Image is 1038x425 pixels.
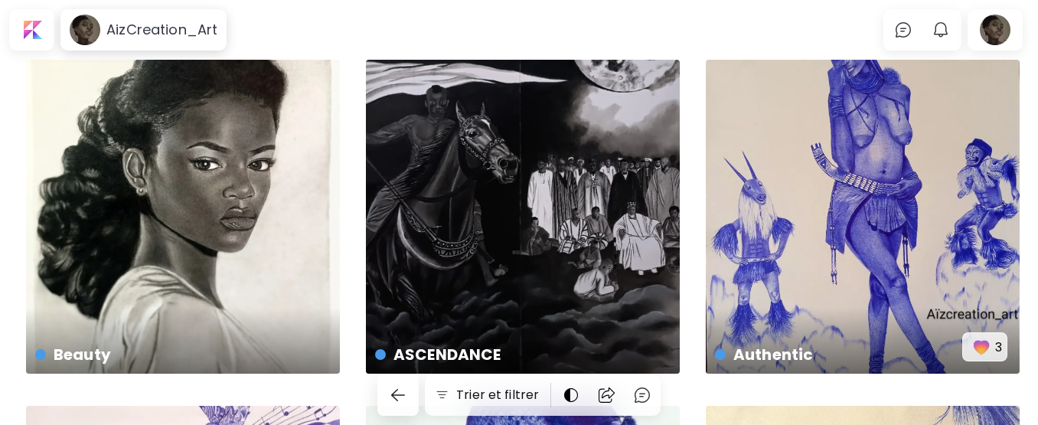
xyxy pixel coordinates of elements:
[633,386,651,404] img: chatIcon
[375,343,668,366] h4: ASCENDANCE
[894,21,912,39] img: chatIcon
[377,374,425,416] a: back
[715,343,962,366] h4: Authentic
[971,336,992,358] img: favorites
[995,338,1002,357] p: 3
[366,60,680,374] a: ASCENDANCEhttps://cdn.kaleido.art/CDN/Artwork/171698/Primary/medium.webp?updated=761855
[928,17,954,43] button: bellIcon
[706,60,1020,374] a: Authenticfavorites3https://cdn.kaleido.art/CDN/Artwork/120259/Primary/medium.webp?updated=536272
[35,343,328,366] h4: Beauty
[962,332,1007,361] button: favorites3
[377,374,419,416] button: back
[389,386,407,404] img: back
[26,60,340,374] a: Beautyhttps://cdn.kaleido.art/CDN/Artwork/172378/Primary/medium.webp?updated=765015
[106,21,217,39] h6: AizCreation_Art
[456,386,539,404] h6: Trier et filtrer
[932,21,950,39] img: bellIcon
